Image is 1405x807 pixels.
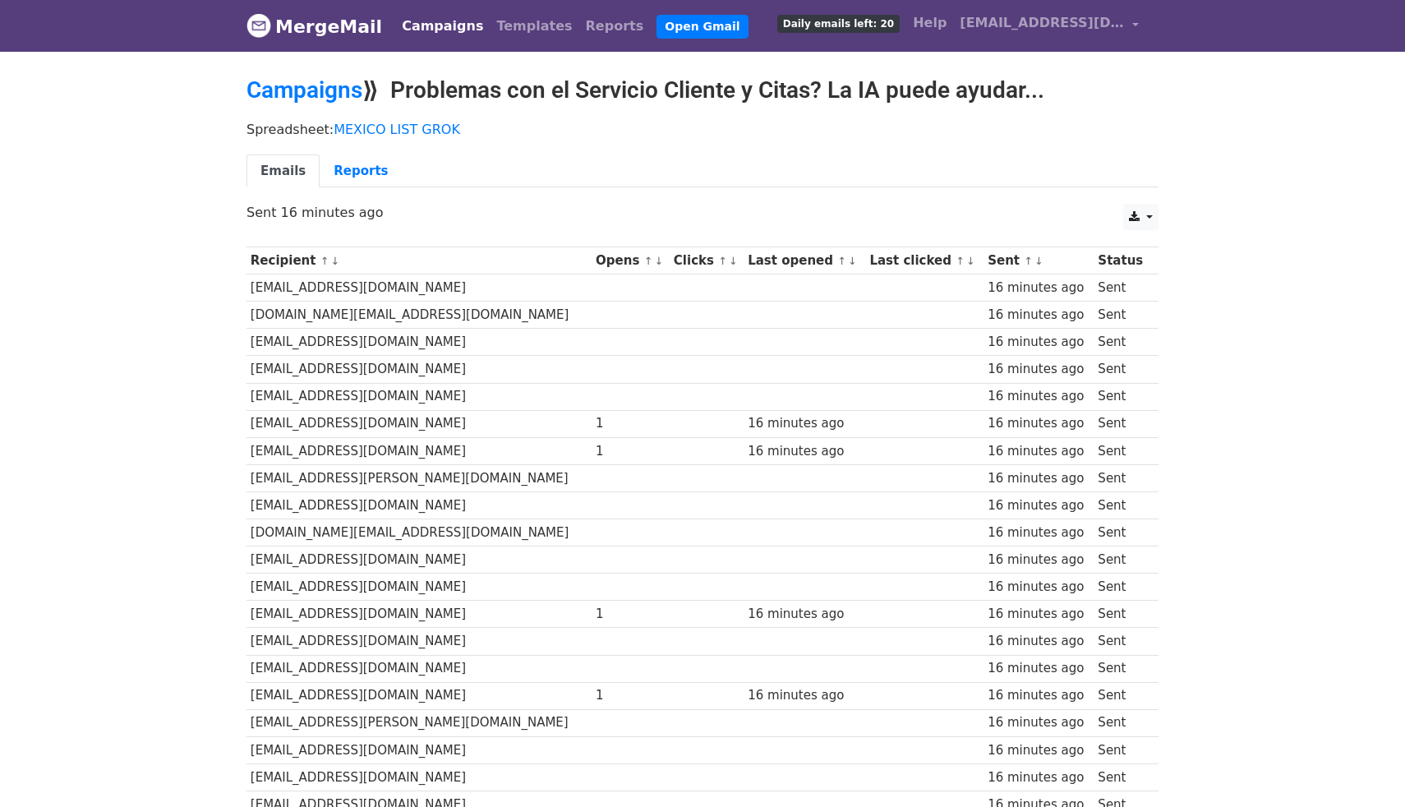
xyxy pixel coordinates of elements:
[988,387,1090,406] div: 16 minutes ago
[596,442,666,461] div: 1
[246,76,1159,104] h2: ⟫ Problemas con el Servicio Cliente y Citas? La IA puede ayudar...
[246,247,592,274] th: Recipient
[1034,255,1043,267] a: ↓
[1094,574,1150,601] td: Sent
[1094,437,1150,464] td: Sent
[246,709,592,736] td: [EMAIL_ADDRESS][PERSON_NAME][DOMAIN_NAME]
[246,121,1159,138] p: Spreadsheet:
[1094,410,1150,437] td: Sent
[246,546,592,574] td: [EMAIL_ADDRESS][DOMAIN_NAME]
[1094,274,1150,302] td: Sent
[1094,329,1150,356] td: Sent
[246,601,592,628] td: [EMAIL_ADDRESS][DOMAIN_NAME]
[777,15,900,33] span: Daily emails left: 20
[960,13,1124,33] span: [EMAIL_ADDRESS][DOMAIN_NAME]
[246,274,592,302] td: [EMAIL_ADDRESS][DOMAIN_NAME]
[596,414,666,433] div: 1
[1094,682,1150,709] td: Sent
[729,255,738,267] a: ↓
[718,255,727,267] a: ↑
[246,437,592,464] td: [EMAIL_ADDRESS][DOMAIN_NAME]
[246,628,592,655] td: [EMAIL_ADDRESS][DOMAIN_NAME]
[1094,464,1150,491] td: Sent
[956,255,965,267] a: ↑
[983,247,1094,274] th: Sent
[246,736,592,763] td: [EMAIL_ADDRESS][DOMAIN_NAME]
[988,360,1090,379] div: 16 minutes ago
[246,491,592,519] td: [EMAIL_ADDRESS][DOMAIN_NAME]
[334,122,460,137] a: MEXICO LIST GROK
[644,255,653,267] a: ↑
[848,255,857,267] a: ↓
[246,329,592,356] td: [EMAIL_ADDRESS][DOMAIN_NAME]
[1094,383,1150,410] td: Sent
[988,768,1090,787] div: 16 minutes ago
[988,496,1090,515] div: 16 minutes ago
[1094,628,1150,655] td: Sent
[246,464,592,491] td: [EMAIL_ADDRESS][PERSON_NAME][DOMAIN_NAME]
[748,605,862,624] div: 16 minutes ago
[1094,247,1150,274] th: Status
[246,655,592,682] td: [EMAIL_ADDRESS][DOMAIN_NAME]
[988,659,1090,678] div: 16 minutes ago
[988,686,1090,705] div: 16 minutes ago
[1094,736,1150,763] td: Sent
[490,10,578,43] a: Templates
[246,9,382,44] a: MergeMail
[592,247,670,274] th: Opens
[330,255,339,267] a: ↓
[966,255,975,267] a: ↓
[1094,356,1150,383] td: Sent
[988,279,1090,297] div: 16 minutes ago
[670,247,744,274] th: Clicks
[988,551,1090,570] div: 16 minutes ago
[246,76,362,104] a: Campaigns
[837,255,846,267] a: ↑
[988,306,1090,325] div: 16 minutes ago
[579,10,651,43] a: Reports
[906,7,953,39] a: Help
[988,523,1090,542] div: 16 minutes ago
[953,7,1145,45] a: [EMAIL_ADDRESS][DOMAIN_NAME]
[866,247,984,274] th: Last clicked
[1094,519,1150,546] td: Sent
[988,578,1090,597] div: 16 minutes ago
[988,713,1090,732] div: 16 minutes ago
[320,255,329,267] a: ↑
[1094,302,1150,329] td: Sent
[246,383,592,410] td: [EMAIL_ADDRESS][DOMAIN_NAME]
[1094,763,1150,791] td: Sent
[320,154,402,188] a: Reports
[395,10,490,43] a: Campaigns
[988,632,1090,651] div: 16 minutes ago
[596,686,666,705] div: 1
[988,741,1090,760] div: 16 minutes ago
[988,333,1090,352] div: 16 minutes ago
[748,442,862,461] div: 16 minutes ago
[1094,546,1150,574] td: Sent
[1094,491,1150,519] td: Sent
[748,414,862,433] div: 16 minutes ago
[1094,601,1150,628] td: Sent
[744,247,865,274] th: Last opened
[748,686,862,705] div: 16 minutes ago
[988,442,1090,461] div: 16 minutes ago
[654,255,663,267] a: ↓
[246,519,592,546] td: [DOMAIN_NAME][EMAIL_ADDRESS][DOMAIN_NAME]
[1024,255,1033,267] a: ↑
[246,204,1159,221] p: Sent 16 minutes ago
[246,410,592,437] td: [EMAIL_ADDRESS][DOMAIN_NAME]
[771,7,906,39] a: Daily emails left: 20
[246,302,592,329] td: [DOMAIN_NAME][EMAIL_ADDRESS][DOMAIN_NAME]
[596,605,666,624] div: 1
[988,414,1090,433] div: 16 minutes ago
[246,356,592,383] td: [EMAIL_ADDRESS][DOMAIN_NAME]
[988,469,1090,488] div: 16 minutes ago
[656,15,748,39] a: Open Gmail
[246,763,592,791] td: [EMAIL_ADDRESS][DOMAIN_NAME]
[246,682,592,709] td: [EMAIL_ADDRESS][DOMAIN_NAME]
[246,13,271,38] img: MergeMail logo
[246,574,592,601] td: [EMAIL_ADDRESS][DOMAIN_NAME]
[246,154,320,188] a: Emails
[1094,709,1150,736] td: Sent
